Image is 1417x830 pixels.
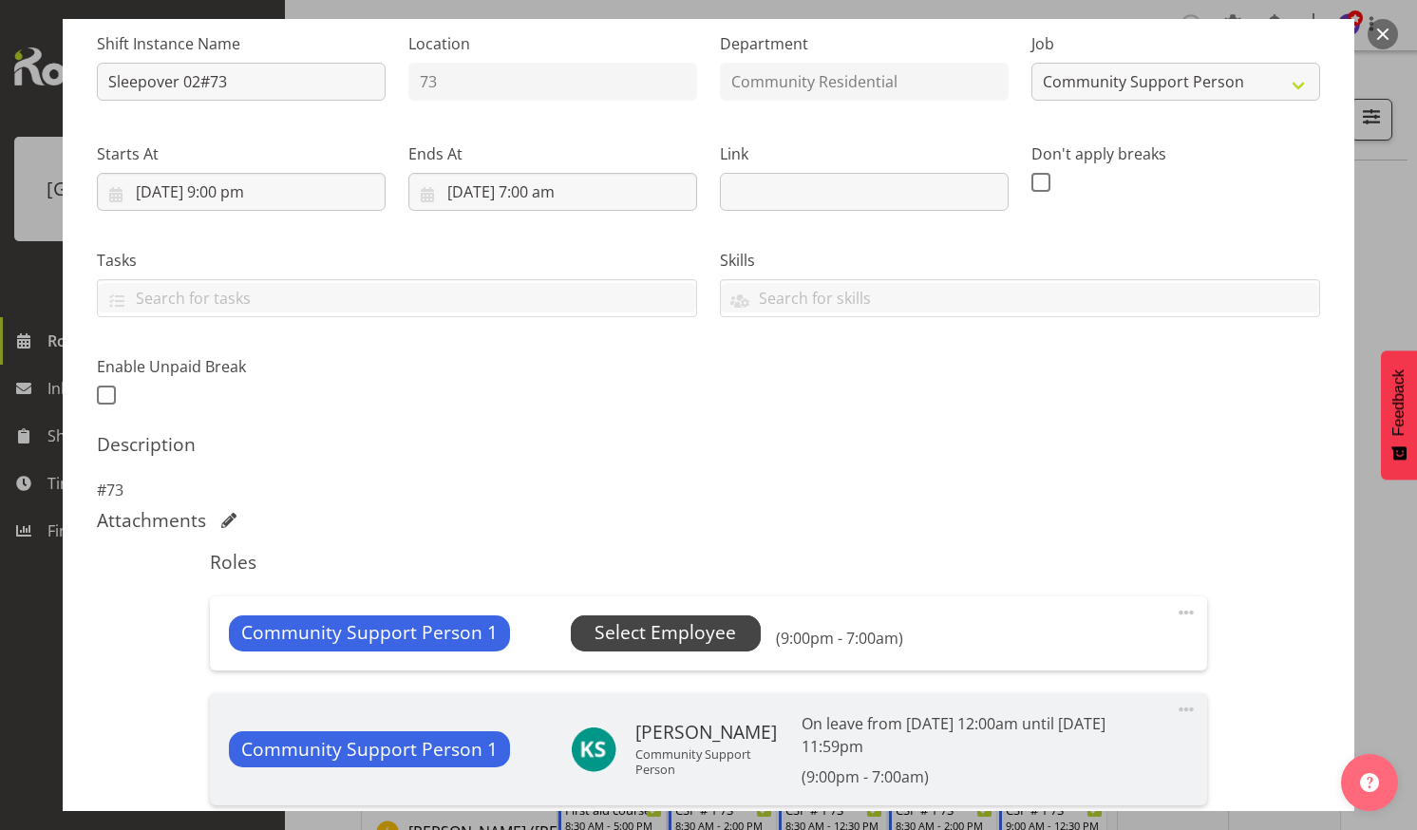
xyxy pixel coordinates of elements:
span: Community Support Person 1 [241,736,498,764]
label: Shift Instance Name [97,32,386,55]
h5: Attachments [97,509,206,532]
input: Search for tasks [98,283,696,312]
span: Community Support Person 1 [241,619,498,647]
p: #73 [97,479,1320,501]
img: katherine-shaw10916.jpg [571,726,616,772]
p: Community Support Person [635,746,786,777]
p: On leave from [DATE] 12:00am until [DATE] 11:59pm [802,712,1158,758]
label: Tasks [97,249,697,272]
label: Don't apply breaks [1031,142,1320,165]
h5: Description [97,433,1320,456]
label: Starts At [97,142,386,165]
button: Feedback - Show survey [1381,350,1417,480]
label: Location [408,32,697,55]
span: Select Employee [595,619,736,647]
input: Click to select... [408,173,697,211]
input: Search for skills [721,283,1319,312]
img: help-xxl-2.png [1360,773,1379,792]
span: Feedback [1390,369,1408,436]
label: Link [720,142,1009,165]
input: Shift Instance Name [97,63,386,101]
h6: (9:00pm - 7:00am) [802,767,1158,786]
label: Department [720,32,1009,55]
h6: [PERSON_NAME] [635,722,786,743]
label: Job [1031,32,1320,55]
input: Click to select... [97,173,386,211]
h6: (9:00pm - 7:00am) [776,629,903,648]
h5: Roles [210,551,1206,574]
label: Skills [720,249,1320,272]
label: Enable Unpaid Break [97,355,386,378]
label: Ends At [408,142,697,165]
